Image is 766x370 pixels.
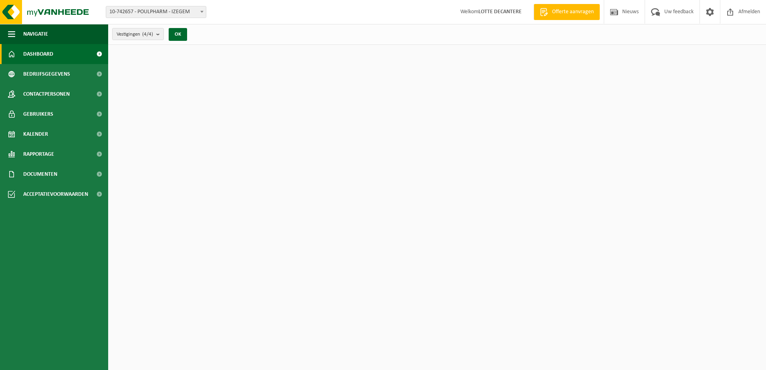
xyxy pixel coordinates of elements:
[23,64,70,84] span: Bedrijfsgegevens
[23,124,48,144] span: Kalender
[23,164,57,184] span: Documenten
[23,144,54,164] span: Rapportage
[23,84,70,104] span: Contactpersonen
[112,28,164,40] button: Vestigingen(4/4)
[4,352,134,370] iframe: chat widget
[23,24,48,44] span: Navigatie
[23,44,53,64] span: Dashboard
[169,28,187,41] button: OK
[478,9,522,15] strong: LOTTE DECANTERE
[142,32,153,37] count: (4/4)
[23,184,88,204] span: Acceptatievoorwaarden
[106,6,206,18] span: 10-742657 - POULPHARM - IZEGEM
[23,104,53,124] span: Gebruikers
[534,4,600,20] a: Offerte aanvragen
[550,8,596,16] span: Offerte aanvragen
[117,28,153,40] span: Vestigingen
